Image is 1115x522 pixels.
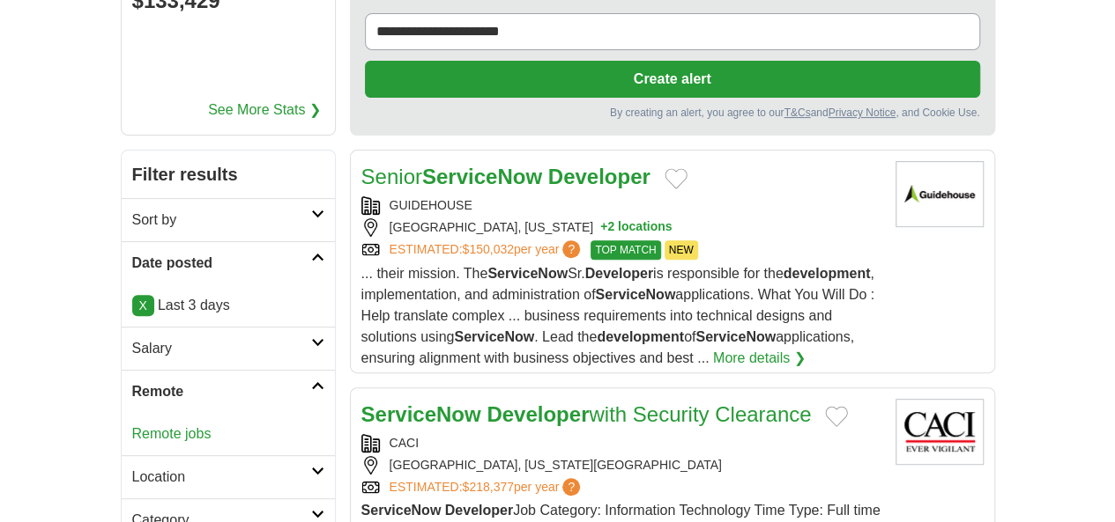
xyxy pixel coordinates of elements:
[132,253,311,274] h2: Date posted
[597,329,684,344] strong: development
[665,168,688,189] button: Add to favorite jobs
[825,406,848,427] button: Add to favorite jobs
[122,198,335,241] a: Sort by
[361,456,881,474] div: [GEOGRAPHIC_DATA], [US_STATE][GEOGRAPHIC_DATA]
[454,329,534,344] strong: ServiceNow
[132,426,212,441] a: Remote jobs
[784,266,871,281] strong: development
[784,107,810,119] a: T&Cs
[562,478,580,496] span: ?
[600,218,672,237] button: +2 locations
[487,402,589,426] strong: Developer
[548,165,650,188] strong: Developer
[208,99,321,121] a: See More Stats ❯
[390,198,472,212] a: GUIDEHOUSE
[665,240,698,260] span: NEW
[122,370,335,413] a: Remote
[595,287,675,302] strong: ServiceNow
[462,480,513,494] span: $218,377
[390,240,584,260] a: ESTIMATED:$150,032per year?
[445,503,513,518] strong: Developer
[361,218,881,237] div: [GEOGRAPHIC_DATA], [US_STATE]
[122,455,335,498] a: Location
[122,151,335,198] h2: Filter results
[828,107,896,119] a: Privacy Notice
[487,266,568,281] strong: ServiceNow
[361,165,650,188] a: SeniorServiceNow Developer
[422,165,542,188] strong: ServiceNow
[132,295,324,316] p: Last 3 days
[562,240,580,258] span: ?
[365,61,980,98] button: Create alert
[132,295,154,316] a: X
[695,329,776,344] strong: ServiceNow
[896,161,984,227] img: Guidehouse logo
[390,478,584,496] a: ESTIMATED:$218,377per year?
[361,503,442,518] strong: ServiceNow
[132,381,311,402] h2: Remote
[132,210,311,231] h2: Sort by
[600,218,607,237] span: +
[122,241,335,284] a: Date posted
[132,467,311,488] h2: Location
[122,327,335,370] a: Salary
[462,242,513,256] span: $150,032
[361,402,812,426] a: ServiceNow Developerwith Security Clearance
[896,399,984,465] img: CACI International logo
[132,338,311,359] h2: Salary
[390,436,419,450] a: CACI
[365,105,980,121] div: By creating an alert, you agree to our and , and Cookie Use.
[591,240,660,260] span: TOP MATCH
[713,348,806,369] a: More details ❯
[585,266,653,281] strong: Developer
[361,266,875,365] span: ... their mission. The Sr. is responsible for the , implementation, and administration of applica...
[361,402,481,426] strong: ServiceNow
